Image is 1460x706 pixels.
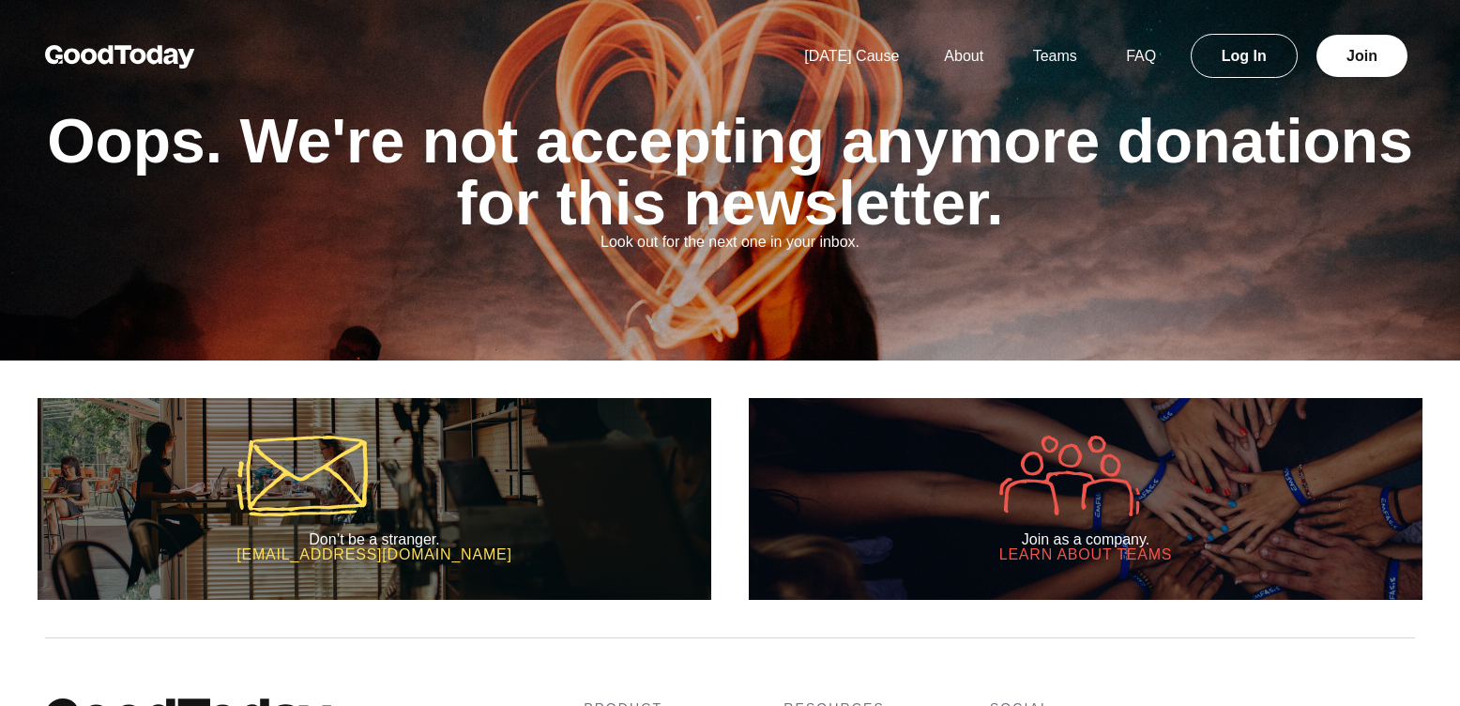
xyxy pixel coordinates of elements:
img: GoodToday [45,45,195,69]
a: Join [1316,35,1407,77]
a: Join as a company. Learn about Teams [749,398,1422,600]
a: Teams [1011,48,1100,64]
h3: [EMAIL_ADDRESS][DOMAIN_NAME] [236,547,512,562]
h2: Join as a company. [999,531,1173,548]
h2: Look out for the next one in your inbox. [23,234,1437,251]
a: Don’t be a stranger. [EMAIL_ADDRESS][DOMAIN_NAME] [38,398,711,600]
img: icon-company-9005efa6fbb31de5087adda016c9bae152a033d430c041dc1efcb478492f602d.svg [999,436,1140,516]
a: FAQ [1103,48,1179,64]
h2: Don’t be a stranger. [236,531,512,548]
a: [DATE] Cause [782,48,921,64]
a: About [921,48,1006,64]
img: icon-mail-5a43aaca37e600df00e56f9b8d918e47a1bfc3b774321cbcea002c40666e291d.svg [236,436,367,516]
h1: Oops. We're not accepting anymore donations for this newsletter. [23,110,1437,234]
h3: Learn about Teams [999,547,1173,562]
a: Log In [1191,34,1298,78]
